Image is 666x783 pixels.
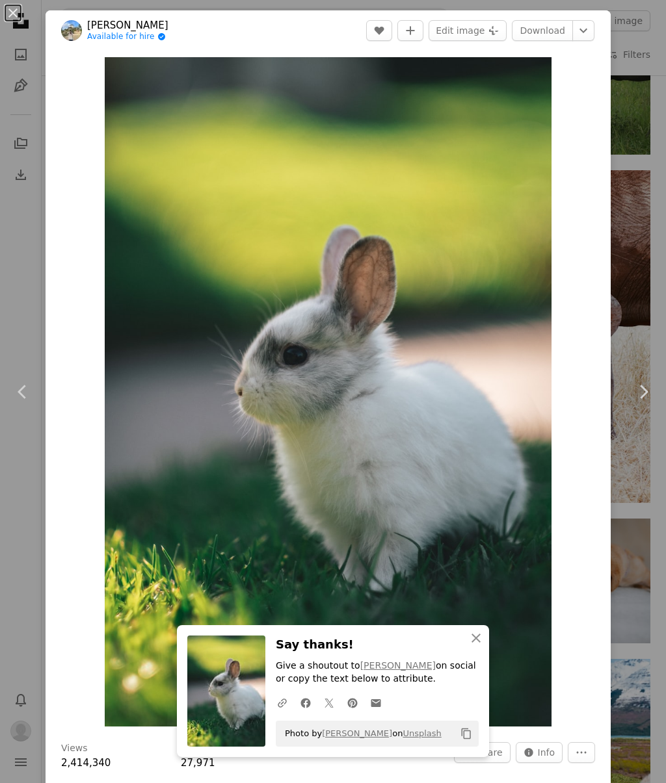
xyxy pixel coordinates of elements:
button: Edit image [429,20,507,41]
a: Unsplash [403,728,441,738]
span: Share [476,743,502,762]
a: Next [620,329,666,454]
span: 27,971 [181,757,215,769]
h3: Views [61,742,88,755]
p: Give a shoutout to on social or copy the text below to attribute. [276,660,479,686]
button: Stats about this image [516,742,563,763]
button: Copy to clipboard [455,723,477,745]
a: [PERSON_NAME] [322,728,392,738]
a: Share over email [364,689,388,715]
a: Share on Twitter [317,689,341,715]
button: More Actions [568,742,595,763]
button: Like [366,20,392,41]
img: white rabbit on green grass during daytime [105,57,552,726]
button: Add to Collection [397,20,423,41]
img: Go to Guillermo Casales's profile [61,20,82,41]
span: 2,414,340 [61,757,111,769]
a: Share on Facebook [294,689,317,715]
h3: Say thanks! [276,635,479,654]
a: [PERSON_NAME] [87,19,168,32]
span: Info [538,743,555,762]
a: Available for hire [87,32,168,42]
a: Share on Pinterest [341,689,364,715]
button: Zoom in on this image [105,57,552,726]
button: Choose download size [572,20,594,41]
a: [PERSON_NAME] [360,660,436,671]
a: Download [512,20,573,41]
span: Photo by on [278,723,442,744]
